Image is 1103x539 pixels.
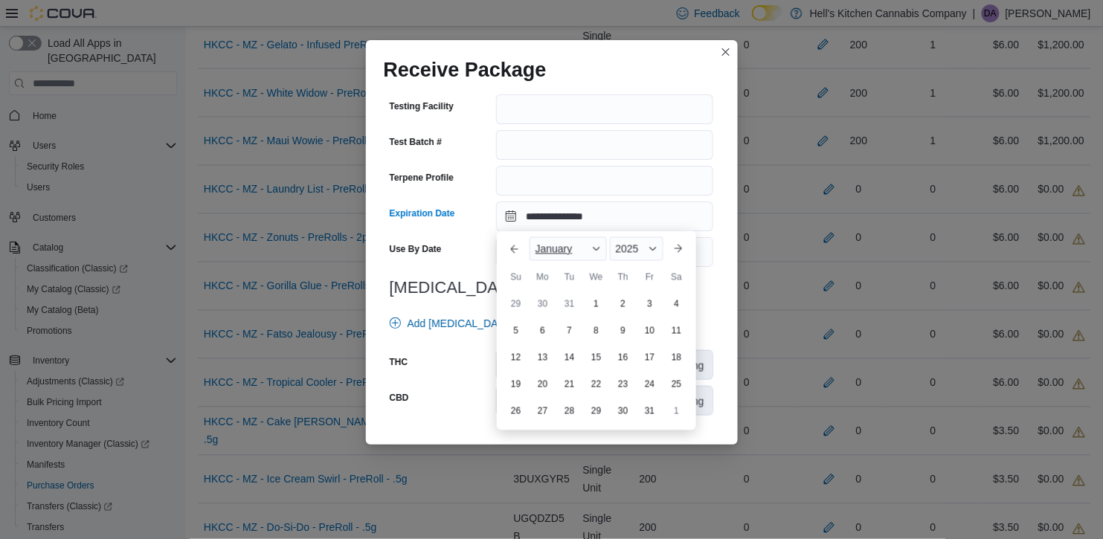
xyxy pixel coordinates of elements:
[665,346,689,369] div: day-18
[585,265,608,289] div: We
[638,265,662,289] div: Fr
[503,237,527,261] button: Previous Month
[531,346,555,369] div: day-13
[672,441,713,456] span: Add Item
[408,316,513,331] span: Add [MEDICAL_DATA]
[504,265,528,289] div: Su
[558,292,582,316] div: day-31
[585,346,608,369] div: day-15
[585,399,608,423] div: day-29
[390,392,409,404] label: CBD
[681,351,713,379] div: mg
[531,319,555,343] div: day-6
[390,136,442,148] label: Test Batch #
[390,207,455,219] label: Expiration Date
[681,387,713,415] div: mg
[503,291,690,425] div: January, 2025
[585,292,608,316] div: day-1
[536,243,573,255] span: January
[530,237,607,261] div: Button. Open the month selector. January is currently selected.
[638,292,662,316] div: day-3
[504,319,528,343] div: day-5
[665,265,689,289] div: Sa
[585,319,608,343] div: day-8
[611,319,635,343] div: day-9
[648,433,719,463] button: Add Item
[611,399,635,423] div: day-30
[504,346,528,369] div: day-12
[558,319,582,343] div: day-7
[558,346,582,369] div: day-14
[666,237,690,261] button: Next month
[610,237,663,261] div: Button. Open the year selector. 2025 is currently selected.
[504,292,528,316] div: day-29
[496,201,713,231] input: Press the down key to enter a popover containing a calendar. Press the escape key to close the po...
[638,399,662,423] div: day-31
[611,292,635,316] div: day-2
[558,399,582,423] div: day-28
[616,243,639,255] span: 2025
[611,372,635,396] div: day-23
[390,100,454,112] label: Testing Facility
[531,292,555,316] div: day-30
[558,372,582,396] div: day-21
[665,372,689,396] div: day-25
[531,399,555,423] div: day-27
[531,265,555,289] div: Mo
[384,58,547,82] h1: Receive Package
[390,356,408,368] label: THC
[665,319,689,343] div: day-11
[390,172,454,184] label: Terpene Profile
[665,292,689,316] div: day-4
[585,372,608,396] div: day-22
[717,43,735,61] button: Closes this modal window
[611,265,635,289] div: Th
[390,243,442,255] label: Use By Date
[384,309,519,338] button: Add [MEDICAL_DATA]
[504,372,528,396] div: day-19
[638,319,662,343] div: day-10
[558,265,582,289] div: Tu
[638,372,662,396] div: day-24
[504,399,528,423] div: day-26
[611,346,635,369] div: day-16
[390,279,714,297] h3: [MEDICAL_DATA]
[665,399,689,423] div: day-1
[638,346,662,369] div: day-17
[531,372,555,396] div: day-20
